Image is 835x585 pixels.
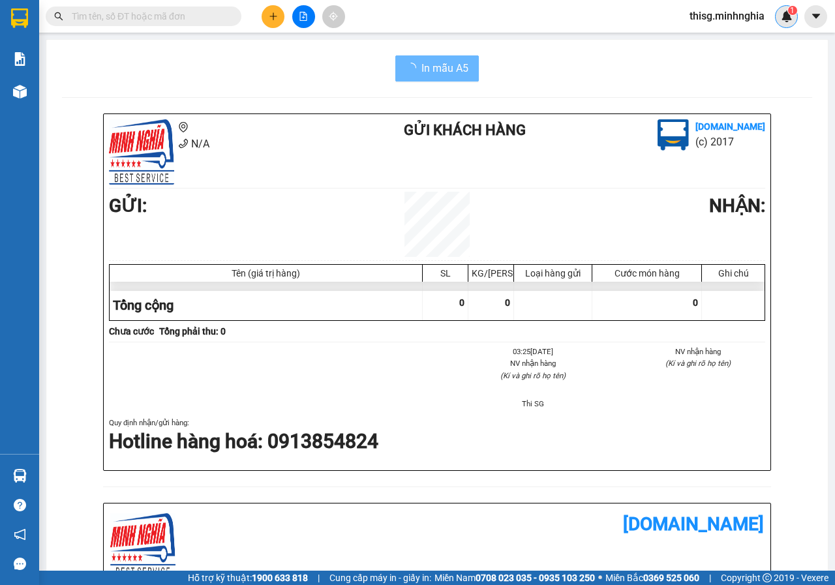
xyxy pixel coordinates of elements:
li: NV nhận hàng [631,346,766,357]
span: 0 [693,297,698,308]
li: 02523854854 [6,45,249,61]
button: aim [322,5,345,28]
b: NHẬN : [709,195,765,217]
li: N/A [109,136,352,152]
span: Miền Bắc [605,571,699,585]
li: (c) 2017 [695,134,765,150]
span: environment [75,31,85,42]
div: Loại hàng gửi [517,268,588,278]
img: logo-vxr [11,8,28,28]
div: SL [426,268,464,278]
li: Thi SG [466,398,600,410]
i: (Kí và ghi rõ họ tên) [500,371,566,380]
div: Cước món hàng [596,268,698,278]
span: aim [329,12,338,21]
span: file-add [299,12,308,21]
img: icon-new-feature [781,10,793,22]
li: 03:25[DATE] [466,346,600,357]
span: Tổng cộng [113,297,174,313]
strong: 0708 023 035 - 0935 103 250 [476,573,595,583]
span: notification [14,528,26,541]
img: warehouse-icon [13,469,27,483]
b: GỬI : [109,195,147,217]
sup: 1 [788,6,797,15]
button: In mẫu A5 [395,55,479,82]
div: Ghi chú [705,268,761,278]
span: 1 [790,6,795,15]
b: [DOMAIN_NAME] [623,513,764,535]
img: warehouse-icon [13,85,27,98]
b: [DOMAIN_NAME] [695,121,765,132]
input: Tìm tên, số ĐT hoặc mã đơn [72,9,226,23]
span: phone [178,138,189,149]
li: 01 [PERSON_NAME] [6,29,249,45]
button: plus [262,5,284,28]
img: logo.jpg [110,513,175,578]
span: Miền Nam [434,571,595,585]
img: solution-icon [13,52,27,66]
div: KG/[PERSON_NAME] [472,268,510,278]
span: In mẫu A5 [421,60,468,76]
b: [PERSON_NAME] [75,8,185,25]
span: loading [406,63,421,73]
span: question-circle [14,499,26,511]
i: (Kí và ghi rõ họ tên) [665,359,731,368]
span: environment [178,122,189,132]
div: Tên (giá trị hàng) [113,268,419,278]
span: 0 [505,297,510,308]
strong: 0369 525 060 [643,573,699,583]
strong: 1900 633 818 [252,573,308,583]
button: caret-down [804,5,827,28]
span: caret-down [810,10,822,22]
b: GỬI : 109 QL 13 [6,82,132,103]
span: ⚪️ [598,575,602,580]
span: | [318,571,320,585]
div: Quy định nhận/gửi hàng : [109,417,765,455]
button: file-add [292,5,315,28]
span: | [709,571,711,585]
span: Cung cấp máy in - giấy in: [329,571,431,585]
strong: Hotline hàng hoá: 0913854824 [109,430,378,453]
b: Chưa cước [109,326,154,337]
span: copyright [763,573,772,582]
img: logo.jpg [658,119,689,151]
span: message [14,558,26,570]
span: Hỗ trợ kỹ thuật: [188,571,308,585]
span: search [54,12,63,21]
b: Gửi khách hàng [404,122,526,138]
span: plus [269,12,278,21]
span: phone [75,48,85,58]
img: logo.jpg [109,119,174,185]
b: Tổng phải thu: 0 [159,326,226,337]
img: logo.jpg [6,6,71,71]
li: NV nhận hàng [466,357,600,369]
span: thisg.minhnghia [679,8,775,24]
span: 0 [459,297,464,308]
